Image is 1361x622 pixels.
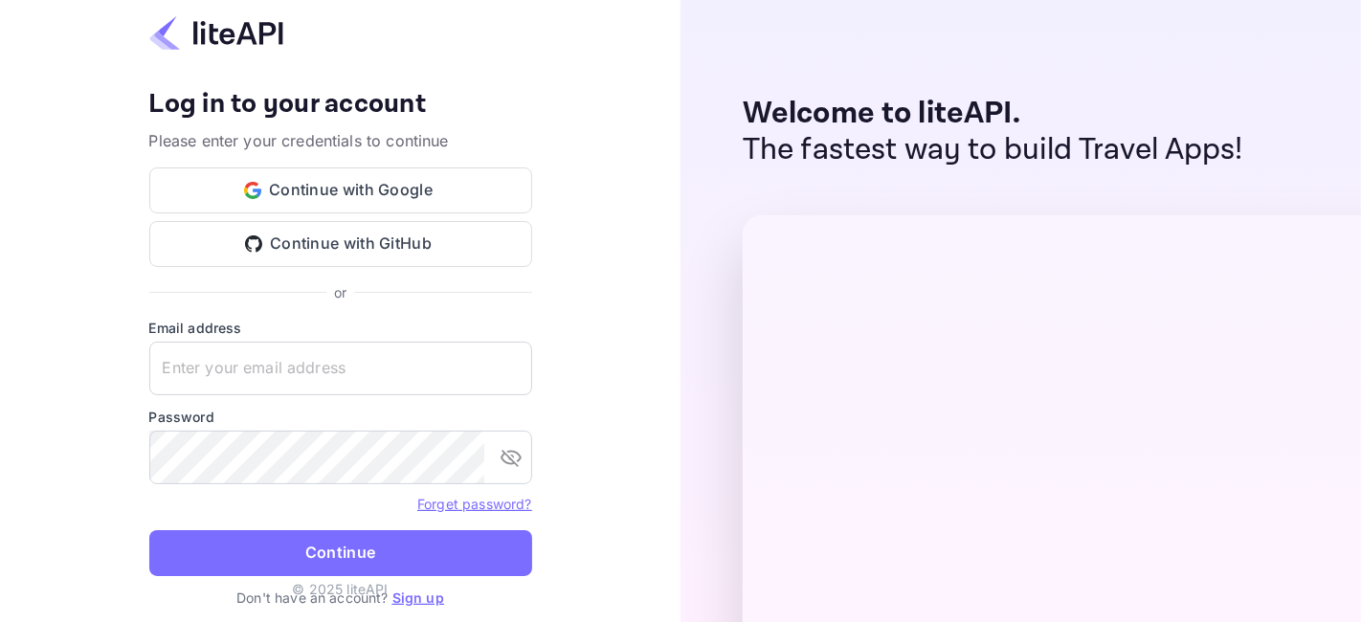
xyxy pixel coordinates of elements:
[149,407,532,427] label: Password
[392,589,444,606] a: Sign up
[495,357,518,380] keeper-lock: Open Keeper Popup
[743,132,1243,168] p: The fastest way to build Travel Apps!
[149,221,532,267] button: Continue with GitHub
[417,496,531,512] a: Forget password?
[334,282,346,302] p: or
[149,342,532,395] input: Enter your email address
[149,167,532,213] button: Continue with Google
[492,438,530,477] button: toggle password visibility
[149,318,532,338] label: Email address
[743,96,1243,132] p: Welcome to liteAPI.
[149,530,532,576] button: Continue
[149,129,532,152] p: Please enter your credentials to continue
[149,88,532,122] h4: Log in to your account
[417,494,531,513] a: Forget password?
[149,588,532,608] p: Don't have an account?
[292,579,388,599] p: © 2025 liteAPI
